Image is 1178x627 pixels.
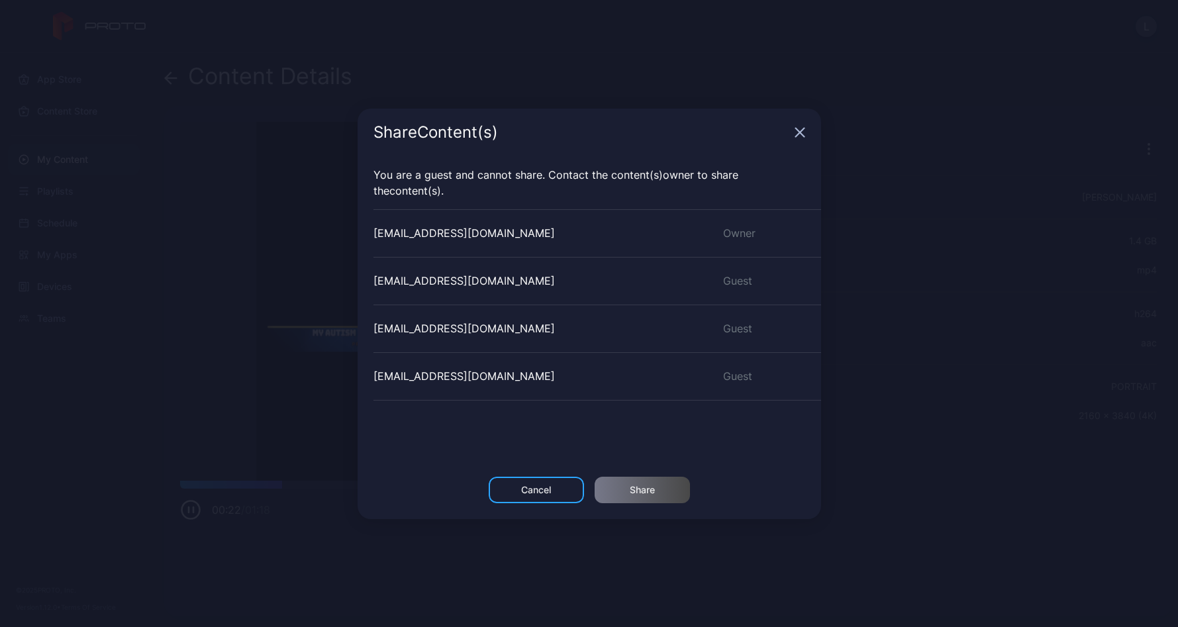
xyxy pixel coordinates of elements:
div: Share Content (s) [373,124,789,140]
span: Content (s) [389,184,441,197]
div: Guest [707,273,821,289]
div: [EMAIL_ADDRESS][DOMAIN_NAME] [373,225,555,241]
div: Cancel [521,485,551,495]
p: You are a guest and cannot share. Contact the owner to share the . [373,167,805,199]
div: Guest [707,368,821,384]
button: Cancel [489,477,584,503]
div: [EMAIL_ADDRESS][DOMAIN_NAME] [373,273,555,289]
div: Share [630,485,655,495]
div: Owner [707,225,821,241]
span: Content (s) [611,168,663,181]
div: [EMAIL_ADDRESS][DOMAIN_NAME] [373,368,555,384]
div: Guest [707,320,821,336]
div: [EMAIL_ADDRESS][DOMAIN_NAME] [373,320,555,336]
button: Share [595,477,690,503]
